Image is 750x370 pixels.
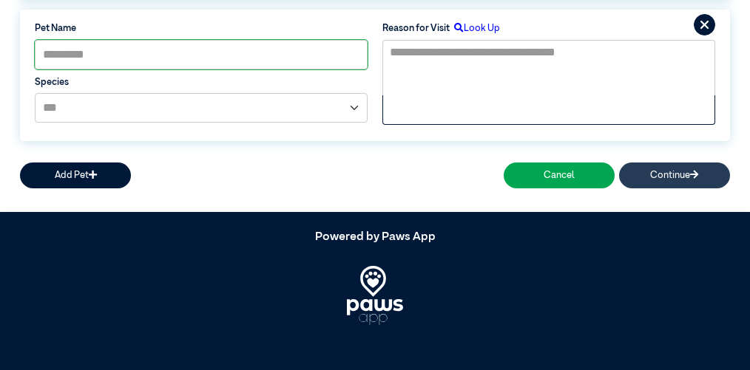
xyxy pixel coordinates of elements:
label: Reason for Visit [382,21,450,35]
button: Add Pet [20,162,131,188]
button: Cancel [504,162,615,188]
label: Look Up [450,21,500,35]
h5: Powered by Paws App [20,230,730,244]
label: Species [35,75,368,89]
label: Pet Name [35,21,368,35]
img: PawsApp [347,266,404,325]
button: Continue [619,162,730,188]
